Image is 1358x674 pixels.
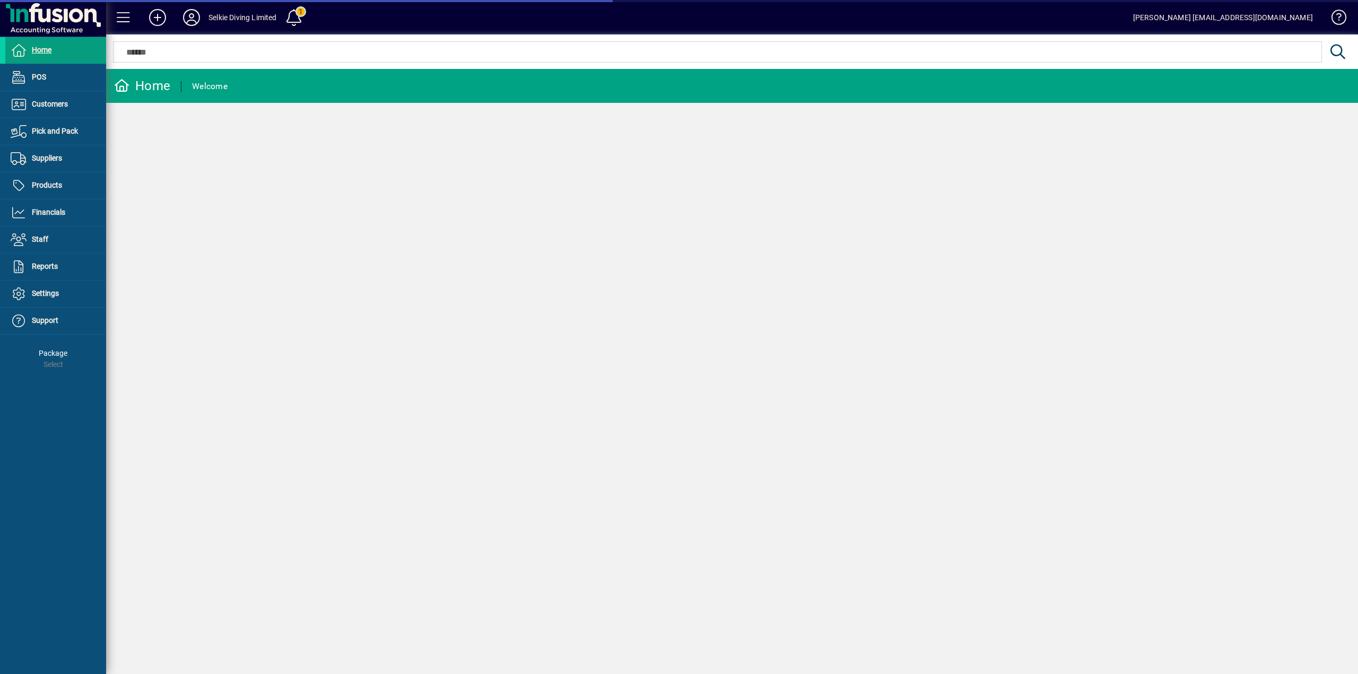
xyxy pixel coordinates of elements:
[208,9,277,26] div: Selkie Diving Limited
[32,235,48,243] span: Staff
[5,118,106,145] a: Pick and Pack
[32,208,65,216] span: Financials
[32,46,51,54] span: Home
[5,281,106,307] a: Settings
[192,78,228,95] div: Welcome
[32,316,58,325] span: Support
[32,154,62,162] span: Suppliers
[32,181,62,189] span: Products
[5,308,106,334] a: Support
[32,100,68,108] span: Customers
[5,253,106,280] a: Reports
[32,127,78,135] span: Pick and Pack
[32,262,58,270] span: Reports
[5,91,106,118] a: Customers
[39,349,67,357] span: Package
[5,199,106,226] a: Financials
[5,226,106,253] a: Staff
[5,145,106,172] a: Suppliers
[32,73,46,81] span: POS
[1133,9,1313,26] div: [PERSON_NAME] [EMAIL_ADDRESS][DOMAIN_NAME]
[5,172,106,199] a: Products
[32,289,59,297] span: Settings
[5,64,106,91] a: POS
[141,8,175,27] button: Add
[1324,2,1345,37] a: Knowledge Base
[175,8,208,27] button: Profile
[114,77,170,94] div: Home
